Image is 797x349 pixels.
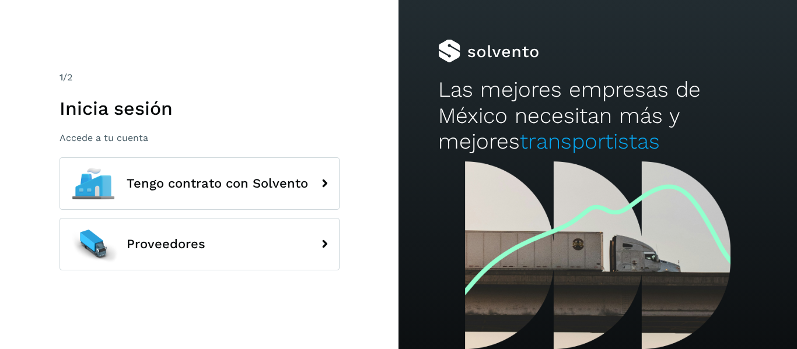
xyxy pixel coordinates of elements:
[60,132,340,143] p: Accede a tu cuenta
[520,129,660,154] span: transportistas
[127,237,205,251] span: Proveedores
[60,218,340,270] button: Proveedores
[438,77,757,154] h2: Las mejores empresas de México necesitan más y mejores
[127,177,308,191] span: Tengo contrato con Solvento
[60,72,63,83] span: 1
[60,97,340,119] h1: Inicia sesión
[60,70,340,84] div: /2
[60,157,340,210] button: Tengo contrato con Solvento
